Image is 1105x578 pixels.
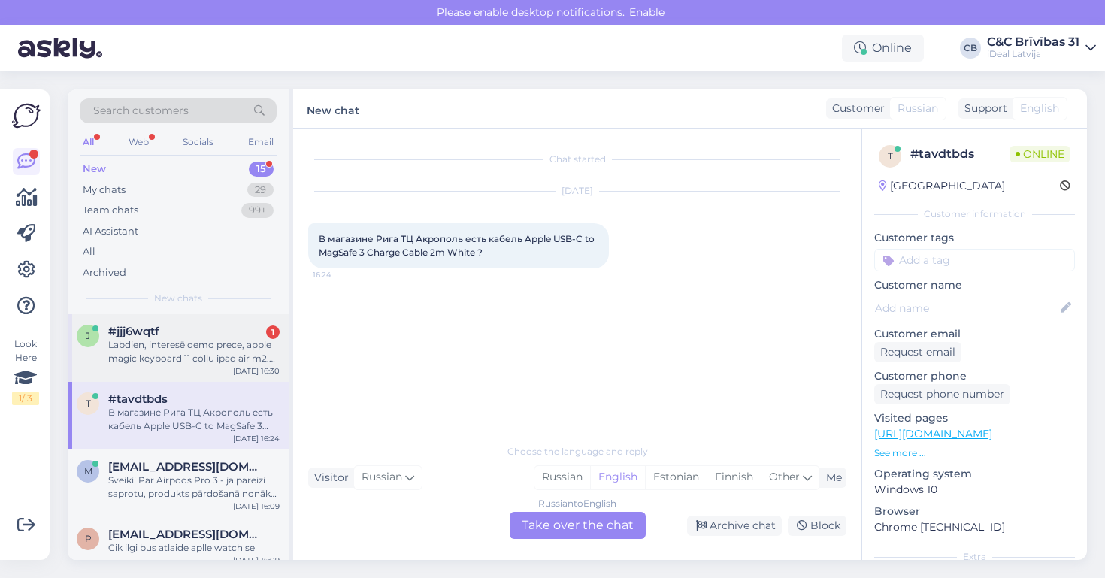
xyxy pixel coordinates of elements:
[960,38,981,59] div: CB
[874,249,1075,271] input: Add a tag
[83,183,126,198] div: My chats
[874,368,1075,384] p: Customer phone
[108,474,280,501] div: Sveiki! Par Airpods Pro 3 - ja pareizi saprotu, produkts pārdošanā nonāk 19.09, bet pašlaik pieej...
[874,466,1075,482] p: Operating system
[12,337,39,405] div: Look Here
[874,427,992,440] a: [URL][DOMAIN_NAME]
[1010,146,1070,162] span: Online
[874,277,1075,293] p: Customer name
[874,504,1075,519] p: Browser
[93,103,189,119] span: Search customers
[820,470,842,486] div: Me
[247,183,274,198] div: 29
[84,465,92,477] span: m
[769,470,800,483] span: Other
[958,101,1007,117] div: Support
[987,36,1079,48] div: C&C Brīvības 31
[180,132,216,152] div: Socials
[874,342,961,362] div: Request email
[249,162,274,177] div: 15
[308,445,846,458] div: Choose the language and reply
[826,101,885,117] div: Customer
[108,325,159,338] span: #jjj6wqtf
[510,512,646,539] div: Take over the chat
[707,466,761,489] div: Finnish
[625,5,669,19] span: Enable
[362,469,402,486] span: Russian
[645,466,707,489] div: Estonian
[233,555,280,566] div: [DATE] 16:09
[83,203,138,218] div: Team chats
[85,533,92,544] span: p
[788,516,846,536] div: Block
[80,132,97,152] div: All
[687,516,782,536] div: Archive chat
[987,36,1096,60] a: C&C Brīvības 31iDeal Latvija
[874,384,1010,404] div: Request phone number
[538,497,616,510] div: Russian to English
[898,101,938,117] span: Russian
[108,541,280,555] div: Cik ilgi bus atlaide aplle watch se
[874,230,1075,246] p: Customer tags
[233,433,280,444] div: [DATE] 16:24
[879,178,1005,194] div: [GEOGRAPHIC_DATA]
[313,269,369,280] span: 16:24
[86,398,91,409] span: t
[874,326,1075,342] p: Customer email
[108,406,280,433] div: В магазине Рига ТЦ Акрополь есть кабель Apple USB-C to MagSafe 3 Charge Cable 2m White ?
[233,501,280,512] div: [DATE] 16:09
[888,150,893,162] span: t
[108,528,265,541] span: patricijarozentale6200@gmail.com
[307,98,359,119] label: New chat
[874,207,1075,221] div: Customer information
[266,325,280,339] div: 1
[83,265,126,280] div: Archived
[842,35,924,62] div: Online
[874,410,1075,426] p: Visited pages
[319,233,597,258] span: В магазине Рига ТЦ Акрополь есть кабель Apple USB-C to MagSafe 3 Charge Cable 2m White ?
[83,244,95,259] div: All
[308,470,349,486] div: Visitor
[910,145,1010,163] div: # tavdtbds
[534,466,590,489] div: Russian
[108,460,265,474] span: mikssalna@gmail.com
[308,184,846,198] div: [DATE]
[987,48,1079,60] div: iDeal Latvija
[241,203,274,218] div: 99+
[233,365,280,377] div: [DATE] 16:30
[874,482,1075,498] p: Windows 10
[83,162,106,177] div: New
[12,392,39,405] div: 1 / 3
[308,153,846,166] div: Chat started
[874,519,1075,535] p: Chrome [TECHNICAL_ID]
[108,338,280,365] div: Labdien, interesē demo prece, apple magic keyboard 11 collu ipad air m2. Vai jums ir ko piedāvat?...
[83,224,138,239] div: AI Assistant
[874,550,1075,564] div: Extra
[86,330,90,341] span: j
[590,466,645,489] div: English
[875,300,1058,316] input: Add name
[154,292,202,305] span: New chats
[245,132,277,152] div: Email
[1020,101,1059,117] span: English
[874,446,1075,460] p: See more ...
[126,132,152,152] div: Web
[12,101,41,130] img: Askly Logo
[108,392,168,406] span: #tavdtbds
